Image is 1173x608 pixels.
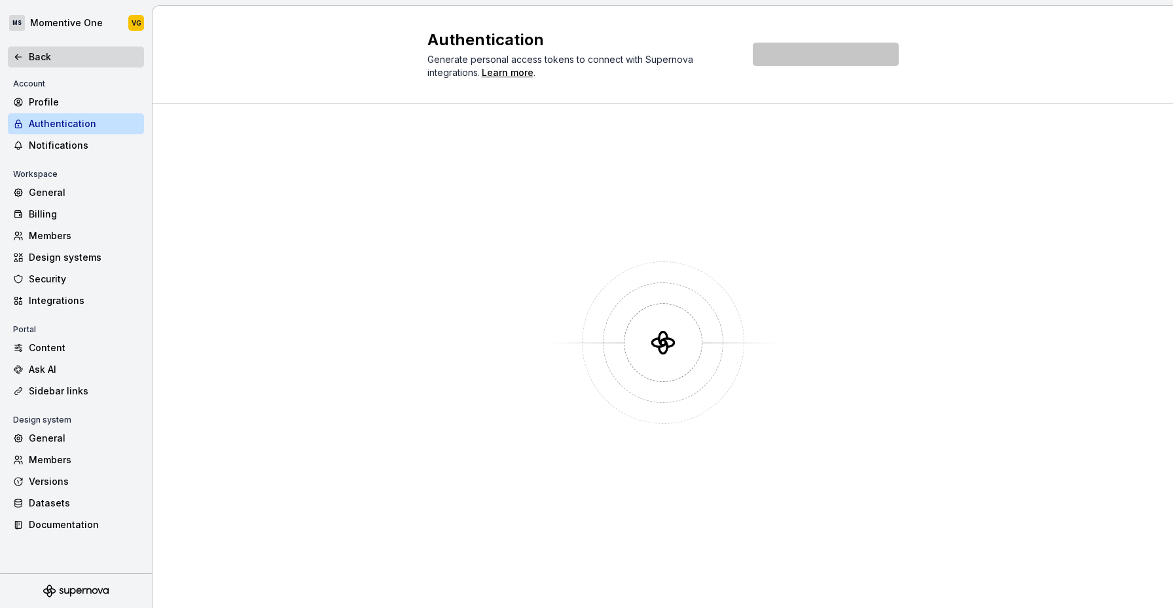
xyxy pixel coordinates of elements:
[8,471,144,492] a: Versions
[8,135,144,156] a: Notifications
[480,68,535,78] span: .
[43,584,109,598] svg: Supernova Logo
[8,359,144,380] a: Ask AI
[30,16,103,29] div: Momentive One
[8,182,144,203] a: General
[8,204,144,225] a: Billing
[8,428,144,449] a: General
[8,113,144,134] a: Authentication
[29,294,139,307] div: Integrations
[29,341,139,354] div: Content
[29,139,139,152] div: Notifications
[3,9,149,37] button: MSMomentive OneVG
[8,269,144,290] a: Security
[9,15,25,31] div: MS
[29,251,139,264] div: Design systems
[29,453,139,466] div: Members
[29,432,139,445] div: General
[8,337,144,358] a: Content
[8,290,144,311] a: Integrations
[482,66,533,79] a: Learn more
[427,29,737,50] h2: Authentication
[8,225,144,246] a: Members
[29,186,139,199] div: General
[29,208,139,221] div: Billing
[8,247,144,268] a: Design systems
[8,166,63,182] div: Workspace
[8,514,144,535] a: Documentation
[8,412,77,428] div: Design system
[29,273,139,286] div: Security
[29,518,139,531] div: Documentation
[8,92,144,113] a: Profile
[29,229,139,242] div: Members
[29,475,139,488] div: Versions
[8,449,144,470] a: Members
[29,50,139,64] div: Back
[29,117,139,130] div: Authentication
[8,493,144,514] a: Datasets
[29,497,139,510] div: Datasets
[29,96,139,109] div: Profile
[8,322,41,337] div: Portal
[8,76,50,92] div: Account
[427,54,696,78] span: Generate personal access tokens to connect with Supernova integrations.
[8,47,144,67] a: Back
[29,385,139,398] div: Sidebar links
[29,363,139,376] div: Ask AI
[8,381,144,402] a: Sidebar links
[132,18,141,28] div: VG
